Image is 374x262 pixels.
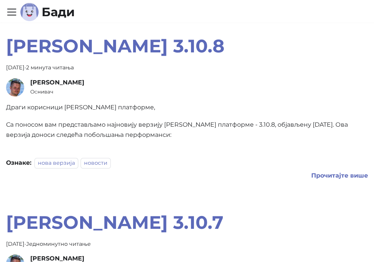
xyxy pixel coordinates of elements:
[6,103,368,112] p: Драги корисници [PERSON_NAME] платформе,
[311,172,368,179] b: Прочитајте више
[30,88,368,96] small: Оснивач
[6,6,17,18] button: Toggle navigation bar
[311,172,368,179] a: Read more about Бади 3.10.8
[81,158,111,169] a: новости
[30,255,84,262] span: [PERSON_NAME]
[34,158,78,169] a: нова верзија
[6,63,368,72] div: · 2 минута читања
[42,6,75,18] b: Бади
[6,241,25,247] time: [DATE]
[6,120,368,140] p: Са поносом вам представљамо најновију верзију [PERSON_NAME] платформе - 3.10.8, објављену [DATE]....
[20,3,39,21] img: Лого
[30,79,84,86] span: [PERSON_NAME]
[6,35,225,57] a: [PERSON_NAME] 3.10.8
[6,159,31,166] b: Ознаке:
[6,240,368,249] div: · Једноминутно читање
[6,78,24,97] img: Дејан Велимировић
[20,3,75,21] a: ЛогоБади
[6,64,25,71] time: [DATE]
[6,211,223,233] a: [PERSON_NAME] 3.10.7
